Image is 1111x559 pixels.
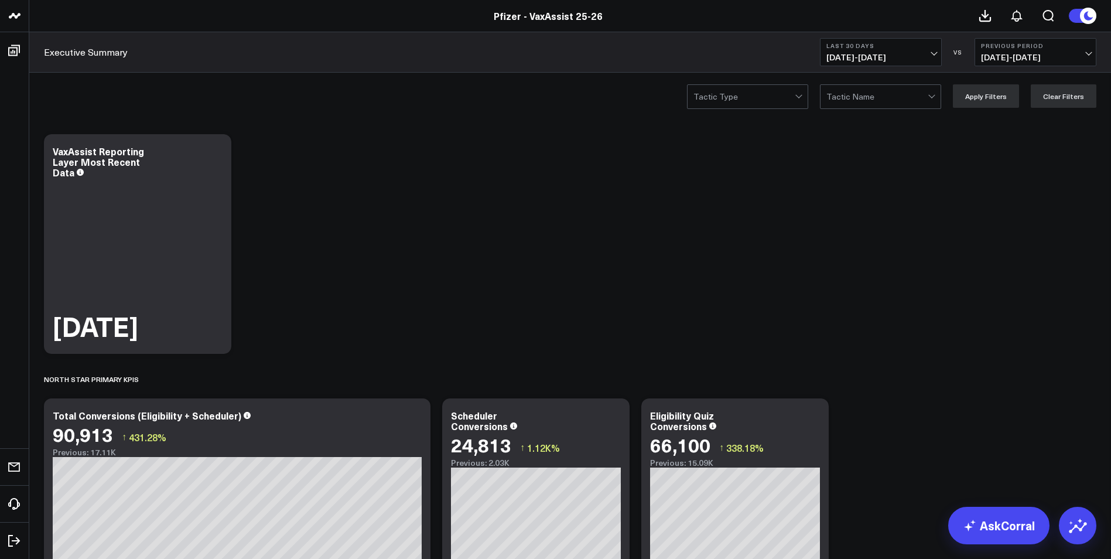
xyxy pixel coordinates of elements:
div: VS [948,49,969,56]
b: Previous Period [981,42,1090,49]
div: Eligibility Quiz Conversions [650,409,714,432]
div: Previous: 15.09K [650,458,820,468]
div: Total Conversions (Eligibility + Scheduler) [53,409,241,422]
div: Previous: 17.11K [53,448,422,457]
span: ↑ [122,430,127,445]
span: 338.18% [726,441,764,454]
span: 1.12K% [527,441,560,454]
span: 431.28% [129,431,166,444]
span: ↑ [719,440,724,455]
button: Previous Period[DATE]-[DATE] [975,38,1096,66]
a: Executive Summary [44,46,128,59]
a: Pfizer - VaxAssist 25-26 [494,9,603,22]
div: Previous: 2.03K [451,458,621,468]
b: Last 30 Days [826,42,935,49]
div: 90,913 [53,424,113,445]
button: Apply Filters [953,84,1019,108]
span: [DATE] - [DATE] [981,53,1090,62]
div: Scheduler Conversions [451,409,508,432]
div: 24,813 [451,434,511,455]
div: VaxAssist Reporting Layer Most Recent Data [53,145,144,179]
button: Last 30 Days[DATE]-[DATE] [820,38,942,66]
div: 66,100 [650,434,710,455]
span: [DATE] - [DATE] [826,53,935,62]
div: [DATE] [53,313,138,339]
a: AskCorral [948,507,1050,544]
div: North Star Primary KPIs [44,366,139,393]
span: ↑ [520,440,525,455]
button: Clear Filters [1031,84,1096,108]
